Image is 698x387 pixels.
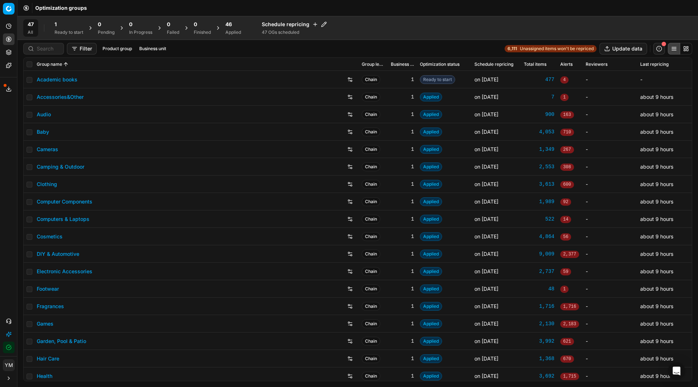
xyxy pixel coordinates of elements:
[391,285,414,293] div: 1
[37,250,79,258] a: DIY & Automotive
[362,302,380,311] span: Chain
[362,232,380,241] span: Chain
[420,302,442,311] span: Applied
[35,4,87,12] nav: breadcrumb
[362,337,380,346] span: Chain
[167,29,179,35] div: Failed
[420,337,442,346] span: Applied
[420,215,442,223] span: Applied
[583,141,637,158] td: -
[524,355,554,362] a: 1,368
[560,355,574,363] span: 670
[583,210,637,228] td: -
[37,93,84,101] a: Accessories&Other
[640,286,673,292] span: about 9 hours
[560,111,574,118] span: 163
[37,61,62,67] span: Group name
[37,111,51,118] a: Audio
[474,129,498,135] span: on [DATE]
[560,268,571,275] span: 59
[474,216,498,222] span: on [DATE]
[474,164,498,170] span: on [DATE]
[524,233,554,240] div: 4,864
[391,111,414,118] div: 1
[391,181,414,188] div: 1
[37,372,52,380] a: Health
[583,158,637,176] td: -
[391,61,414,67] span: Business unit
[391,76,414,83] div: 1
[362,267,380,276] span: Chain
[37,338,86,345] a: Garden, Pool & Patio
[420,354,442,363] span: Applied
[560,198,571,206] span: 92
[474,181,498,187] span: on [DATE]
[362,372,380,380] span: Chain
[362,162,380,171] span: Chain
[640,111,673,117] span: about 9 hours
[474,303,498,309] span: on [DATE]
[98,29,115,35] div: Pending
[583,88,637,106] td: -
[560,233,571,241] span: 56
[420,285,442,293] span: Applied
[474,338,498,344] span: on [DATE]
[524,163,554,170] a: 2,553
[640,181,673,187] span: about 9 hours
[391,198,414,205] div: 1
[640,321,673,327] span: about 9 hours
[129,21,132,28] span: 0
[391,215,414,223] div: 1
[194,21,197,28] span: 0
[391,372,414,380] div: 1
[524,285,554,293] a: 48
[28,29,34,35] div: All
[262,21,327,28] h4: Schedule repricing
[560,286,569,293] span: 1
[420,319,442,328] span: Applied
[391,303,414,310] div: 1
[524,198,554,205] div: 1,989
[640,94,673,100] span: about 9 hours
[668,362,685,380] div: Open Intercom Messenger
[28,21,34,28] span: 47
[524,93,554,101] a: 7
[560,303,579,310] span: 1,716
[474,286,498,292] span: on [DATE]
[524,146,554,153] a: 1,349
[583,298,637,315] td: -
[524,181,554,188] a: 3,613
[37,76,77,83] a: Academic books
[508,46,517,52] strong: 6,111
[560,321,579,328] span: 2,183
[640,303,673,309] span: about 9 hours
[560,338,574,345] span: 621
[420,232,442,241] span: Applied
[37,215,89,223] a: Computers & Laptops
[637,71,692,88] td: -
[167,21,170,28] span: 0
[560,76,569,84] span: 4
[391,163,414,170] div: 1
[640,146,673,152] span: about 9 hours
[583,280,637,298] td: -
[391,128,414,136] div: 1
[474,61,513,67] span: Schedule repricing
[391,93,414,101] div: 1
[37,198,92,205] a: Computer Components
[362,197,380,206] span: Chain
[560,216,571,223] span: 14
[37,320,53,327] a: Games
[420,145,442,154] span: Applied
[136,44,169,53] button: Business unit
[362,110,380,119] span: Chain
[420,110,442,119] span: Applied
[100,44,135,53] button: Product group
[599,43,647,55] button: Update data
[474,146,498,152] span: on [DATE]
[524,250,554,258] a: 9,009
[474,233,498,239] span: on [DATE]
[362,319,380,328] span: Chain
